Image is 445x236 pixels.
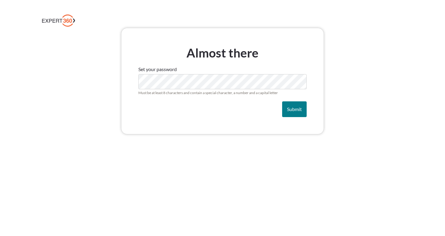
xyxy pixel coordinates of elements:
[282,101,307,117] button: Submit
[42,15,75,27] img: Expert 360 Logo
[138,90,307,95] div: Must be at least 8 characters and contain a special character, a number and a capital letter
[138,66,177,73] label: Set your password
[287,106,302,112] span: Submit
[138,45,307,61] h3: Almost there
